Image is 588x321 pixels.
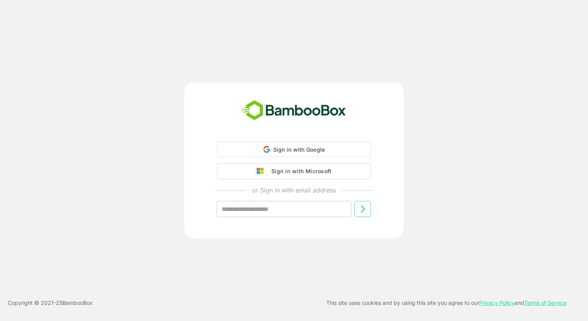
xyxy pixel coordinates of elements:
[267,166,331,176] div: Sign in with Microsoft
[524,299,566,306] a: Terms of Service
[273,146,325,153] span: Sign in with Google
[8,298,93,308] p: Copyright © 2021- 25 BambooBox
[479,299,514,306] a: Privacy Policy
[257,168,267,175] img: google
[326,298,566,308] p: This site uses cookies and by using this site you agree to our and
[217,163,371,179] button: Sign in with Microsoft
[237,98,350,123] img: bamboobox
[252,186,336,195] p: or Sign in with email address
[217,142,371,157] div: Sign in with Google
